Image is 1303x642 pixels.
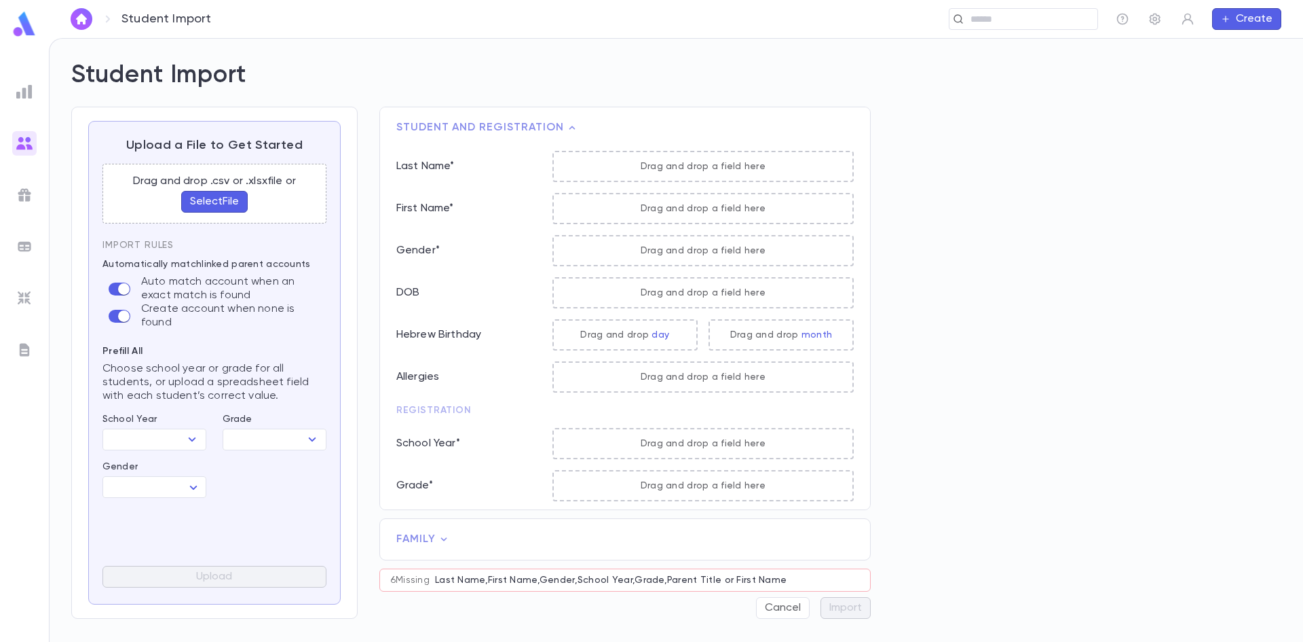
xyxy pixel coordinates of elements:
img: logo [11,11,38,37]
span: month [801,330,832,340]
p: Drag and drop a field here [554,203,852,214]
span: Registration [396,406,472,415]
p: Grade * [396,479,542,493]
h2: Student Import [71,60,1281,90]
p: Allergies [396,370,542,384]
label: Grade [223,414,252,425]
span: Import Rules [102,240,326,251]
div: ​ [102,477,206,498]
p: Drag and drop a field here [554,245,852,256]
span: Student and Registration [396,121,854,135]
p: Drag and drop a field here [554,480,852,491]
p: Create account when none is found [141,302,326,329]
button: SelectFile [181,191,248,213]
p: Student Import [121,12,212,26]
img: home_white.a664292cf8c1dea59945f0da9f25487c.svg [73,14,90,24]
button: Create [1212,8,1281,30]
p: Drag and drop a field here [554,161,852,172]
p: Upload a File to Get Started [102,138,326,153]
img: letters_grey.7941b92b52307dd3b8a917253454ce1c.svg [16,342,33,358]
p: Drag and drop .csv or .xlsx file or [133,175,296,188]
img: imports_grey.530a8a0e642e233f2baf0ef88e8c9fcb.svg [16,290,33,306]
p: Hebrew Birthday [396,328,542,342]
p: Prefill All [102,346,326,357]
p: 6 Missing [391,575,430,586]
p: Drag and drop a field here [554,438,852,449]
p: Drag and drop a field here [554,372,852,382]
img: batches_grey.339ca447c9d9533ef1741baa751efc33.svg [16,238,33,255]
p: Drag and drop [710,329,852,340]
p: First Name * [396,202,542,215]
p: Last Name * [396,160,542,173]
p: DOB [396,286,542,300]
button: Cancel [756,597,810,619]
p: Gender * [396,244,542,257]
button: Open [303,430,322,449]
p: Auto match account when an exact match is found [141,275,326,302]
p: Choose school year or grade for all students, or upload a spreadsheet field with each student’s c... [102,362,326,403]
img: campaigns_grey.99e729a5f7ee94e3726e6486bddda8f1.svg [16,187,33,203]
img: students_gradient.3b4df2a2b995ef5086a14d9e1675a5ee.svg [16,135,33,151]
img: reports_grey.c525e4749d1bce6a11f5fe2a8de1b229.svg [16,84,33,100]
label: School Year [102,414,157,425]
p: Automatically match linked parent accounts [102,259,326,270]
button: Open [183,430,202,449]
p: Drag and drop a field here [554,287,852,298]
span: day [651,330,669,340]
p: Drag and drop [554,329,696,340]
label: Gender [102,461,138,472]
p: School Year * [396,437,542,450]
span: Family [396,533,854,546]
p: Last Name , First Name , Gender , School Year , Grade , Parent Title or First Name [435,575,787,586]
